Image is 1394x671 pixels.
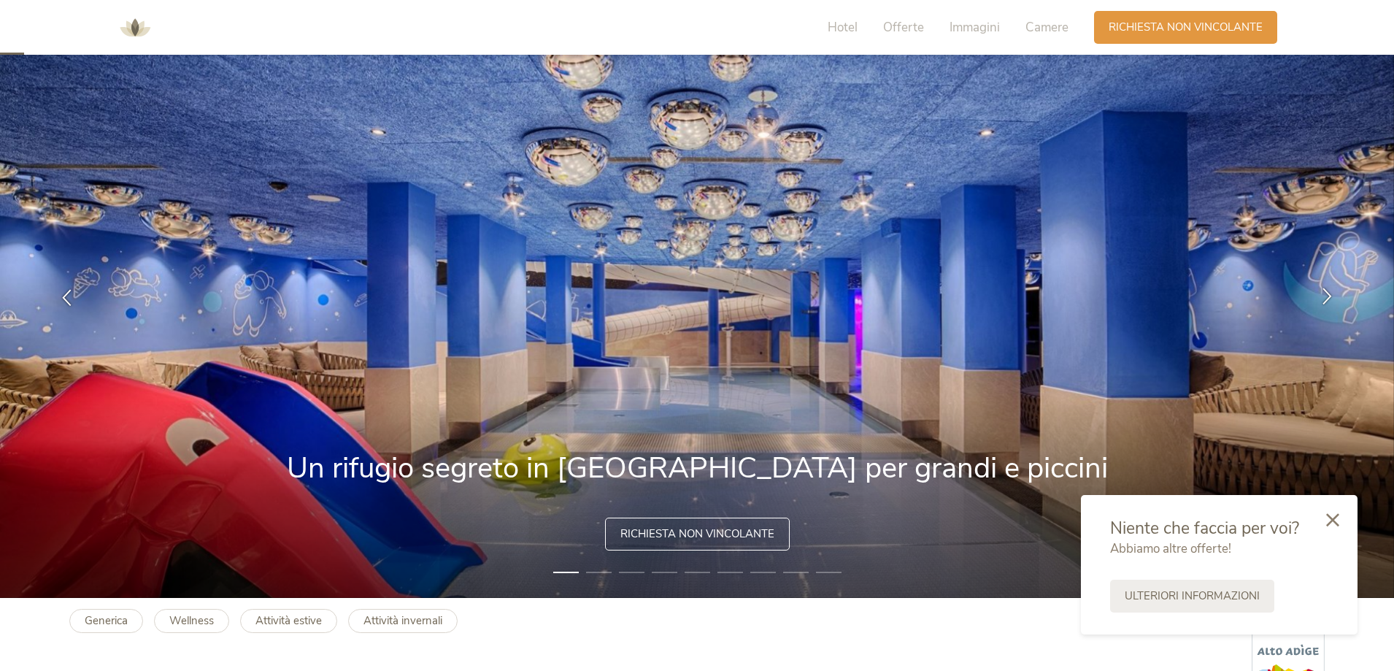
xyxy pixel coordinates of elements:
[69,609,143,633] a: Generica
[85,613,128,628] b: Generica
[113,6,157,50] img: AMONTI & LUNARIS Wellnessresort
[1110,580,1274,613] a: Ulteriori informazioni
[883,19,924,36] span: Offerte
[113,22,157,32] a: AMONTI & LUNARIS Wellnessresort
[154,609,229,633] a: Wellness
[620,526,774,542] span: Richiesta non vincolante
[1110,517,1299,540] span: Niente che faccia per voi?
[950,19,1000,36] span: Immagini
[1110,540,1231,557] span: Abbiamo altre offerte!
[255,613,322,628] b: Attività estive
[1025,19,1068,36] span: Camere
[240,609,337,633] a: Attività estive
[828,19,858,36] span: Hotel
[169,613,214,628] b: Wellness
[348,609,458,633] a: Attività invernali
[1109,20,1263,35] span: Richiesta non vincolante
[363,613,442,628] b: Attività invernali
[1125,588,1260,604] span: Ulteriori informazioni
